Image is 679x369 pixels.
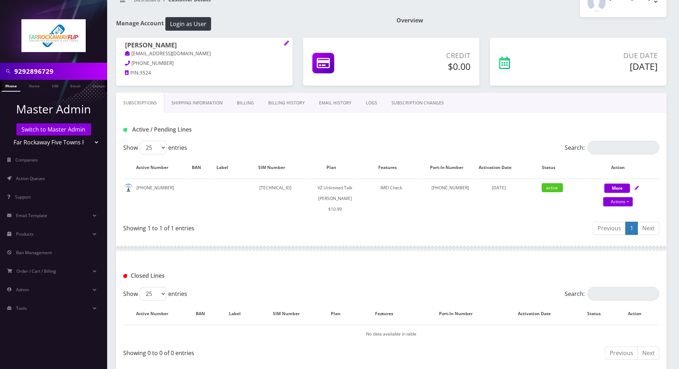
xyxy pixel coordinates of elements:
[25,80,43,91] a: Name
[15,194,31,200] span: Support
[619,303,659,324] th: Action : activate to sort column ascending
[116,93,164,113] a: Subscriptions
[125,50,211,57] a: [EMAIL_ADDRESS][DOMAIN_NAME]
[67,80,84,91] a: Email
[257,303,322,324] th: SIM Number: activate to sort column ascending
[124,157,187,178] th: Active Number: activate to sort column ascending
[140,70,151,76] span: 3524
[424,179,477,218] td: [PHONE_NUMBER]
[125,70,140,77] a: PIN:
[116,17,386,31] h1: Manage Account
[16,212,47,219] span: Email Template
[124,303,187,324] th: Active Number: activate to sort column descending
[123,126,295,133] h1: Active / Pending Lines
[140,141,166,154] select: Showentries
[311,179,359,218] td: VZ Unlimited Talk [PERSON_NAME] $10.99
[240,179,310,218] td: [TECHNICAL_ID]
[261,93,312,113] a: Billing History
[520,157,584,178] th: Status: activate to sort column ascending
[499,303,577,324] th: Activation Date: activate to sort column ascending
[603,197,633,206] a: Actions
[360,157,423,178] th: Features: activate to sort column ascending
[21,19,86,52] img: Far Rockaway Five Towns Flip
[220,303,256,324] th: Label: activate to sort column ascending
[383,61,470,72] h5: $0.00
[638,222,659,235] a: Next
[323,303,355,324] th: Plan: activate to sort column ascending
[593,222,626,235] a: Previous
[123,346,386,357] div: Showing 0 to 0 of 0 entries
[383,50,470,61] p: Credit
[578,303,618,324] th: Status: activate to sort column ascending
[565,141,659,154] label: Search:
[356,303,419,324] th: Features: activate to sort column ascending
[14,65,105,78] input: Search in Company
[542,183,563,192] span: active
[16,305,27,311] span: Tools
[123,221,386,232] div: Showing 1 to 1 of 1 entries
[89,80,113,91] a: Company
[123,141,187,154] label: Show entries
[565,287,659,301] label: Search:
[230,93,261,113] a: Billing
[492,185,506,191] span: [DATE]
[478,157,520,178] th: Activation Date: activate to sort column ascending
[555,50,658,61] p: Due Date
[124,325,659,343] td: No data available in table
[16,250,52,256] span: Ban Management
[17,268,56,274] span: Order / Cart / Billing
[188,157,212,178] th: BAN: activate to sort column ascending
[397,17,667,24] h1: Overview
[420,303,498,324] th: Port-In Number: activate to sort column ascending
[384,93,451,113] a: SUBSCRIPTION CHANGES
[132,60,174,66] span: [PHONE_NUMBER]
[604,184,630,193] button: More
[16,175,45,181] span: Action Queues
[312,93,359,113] a: EMAIL HISTORY
[164,19,211,27] a: Login as User
[16,157,38,163] span: Companies
[213,157,239,178] th: Label: activate to sort column ascending
[124,179,187,218] td: [PHONE_NUMBER]
[585,157,659,178] th: Action: activate to sort column ascending
[359,93,384,113] a: LOGS
[555,61,658,72] h5: [DATE]
[16,231,34,237] span: Products
[240,157,310,178] th: SIM Number: activate to sort column ascending
[123,128,127,132] img: Active / Pending Lines
[16,287,29,293] span: Admin
[311,157,359,178] th: Plan: activate to sort column ascending
[605,347,638,360] a: Previous
[588,141,659,154] input: Search:
[48,80,62,91] a: SIM
[123,272,295,279] h1: Closed Lines
[188,303,219,324] th: BAN: activate to sort column ascending
[424,157,477,178] th: Port-In Number: activate to sort column ascending
[164,93,230,113] a: Shipping Information
[588,287,659,301] input: Search:
[123,287,187,301] label: Show entries
[360,183,423,193] div: IMEI Check
[125,41,284,50] h1: [PERSON_NAME]
[638,347,659,360] a: Next
[2,80,20,92] a: Phone
[165,17,211,31] button: Login as User
[123,274,127,278] img: Closed Lines
[625,222,638,235] a: 1
[140,287,166,301] select: Showentries
[16,123,91,135] a: Switch to Master Admin
[124,184,133,193] img: default.png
